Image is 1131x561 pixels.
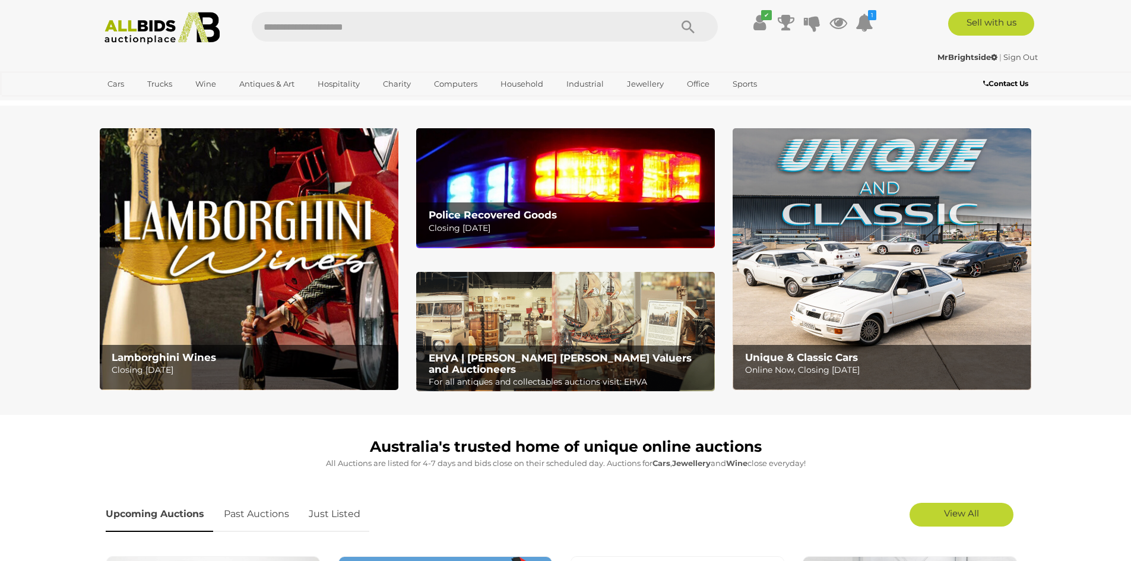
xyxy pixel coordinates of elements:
a: EHVA | Evans Hastings Valuers and Auctioneers EHVA | [PERSON_NAME] [PERSON_NAME] Valuers and Auct... [416,272,715,392]
img: EHVA | Evans Hastings Valuers and Auctioneers [416,272,715,392]
strong: MrBrightside [937,52,997,62]
span: | [999,52,1002,62]
a: Sports [725,74,765,94]
a: Sign Out [1003,52,1038,62]
b: Unique & Classic Cars [745,351,858,363]
a: Past Auctions [215,497,298,532]
a: View All [910,503,1013,527]
a: Industrial [559,74,612,94]
p: For all antiques and collectables auctions visit: EHVA [429,375,708,389]
a: Upcoming Auctions [106,497,213,532]
img: Lamborghini Wines [100,128,398,390]
a: Just Listed [300,497,369,532]
a: Office [679,74,717,94]
strong: Jewellery [672,458,711,468]
h1: Australia's trusted home of unique online auctions [106,439,1026,455]
a: Jewellery [619,74,671,94]
img: Allbids.com.au [98,12,227,45]
a: Wine [188,74,224,94]
a: Lamborghini Wines Lamborghini Wines Closing [DATE] [100,128,398,390]
a: Hospitality [310,74,368,94]
p: Online Now, Closing [DATE] [745,363,1025,378]
a: Unique & Classic Cars Unique & Classic Cars Online Now, Closing [DATE] [733,128,1031,390]
i: ✔ [761,10,772,20]
a: Antiques & Art [232,74,302,94]
img: Police Recovered Goods [416,128,715,248]
span: View All [944,508,979,519]
strong: Cars [652,458,670,468]
button: Search [658,12,718,42]
b: Lamborghini Wines [112,351,216,363]
b: EHVA | [PERSON_NAME] [PERSON_NAME] Valuers and Auctioneers [429,352,692,375]
a: Household [493,74,551,94]
a: ✔ [751,12,769,33]
p: Closing [DATE] [429,221,708,236]
i: 1 [868,10,876,20]
a: Cars [100,74,132,94]
a: 1 [856,12,873,33]
b: Police Recovered Goods [429,209,557,221]
a: Sell with us [948,12,1034,36]
a: [GEOGRAPHIC_DATA] [100,94,199,113]
a: Computers [426,74,485,94]
b: Contact Us [983,79,1028,88]
a: MrBrightside [937,52,999,62]
strong: Wine [726,458,747,468]
p: All Auctions are listed for 4-7 days and bids close on their scheduled day. Auctions for , and cl... [106,457,1026,470]
a: Trucks [140,74,180,94]
a: Charity [375,74,419,94]
img: Unique & Classic Cars [733,128,1031,390]
a: Contact Us [983,77,1031,90]
a: Police Recovered Goods Police Recovered Goods Closing [DATE] [416,128,715,248]
p: Closing [DATE] [112,363,391,378]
